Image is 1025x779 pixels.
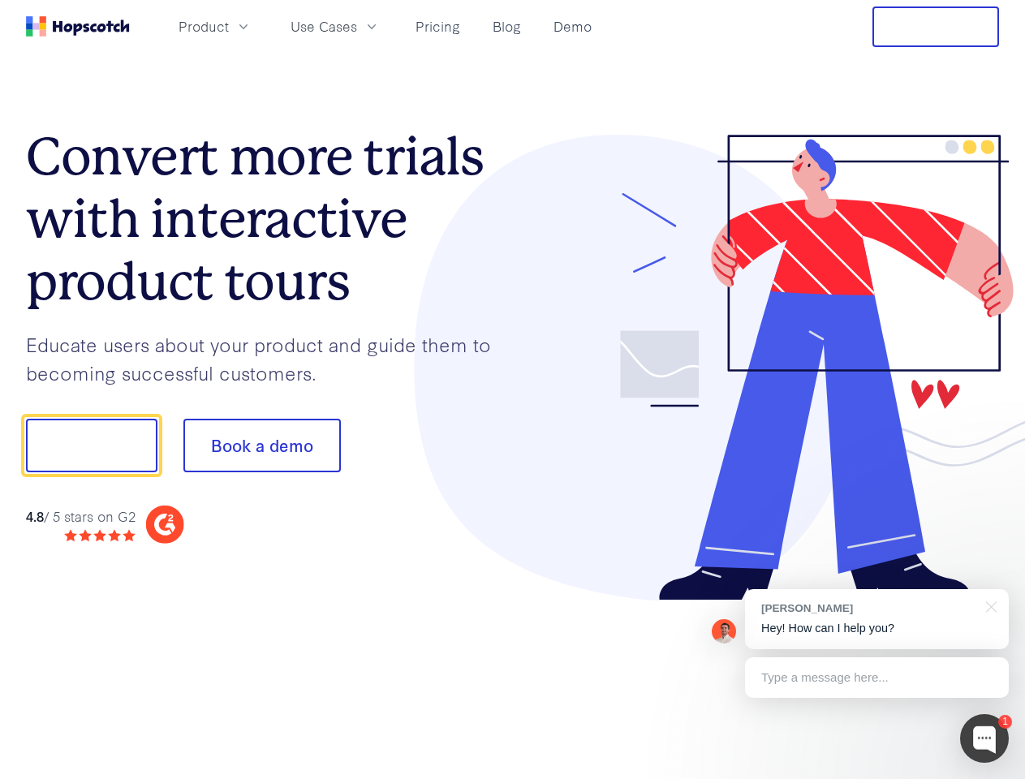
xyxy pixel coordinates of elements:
div: / 5 stars on G2 [26,506,136,527]
div: Type a message here... [745,657,1009,698]
p: Hey! How can I help you? [761,620,993,637]
a: Home [26,16,130,37]
button: Book a demo [183,419,341,472]
span: Use Cases [291,16,357,37]
div: 1 [998,715,1012,729]
a: Demo [547,13,598,40]
a: Blog [486,13,528,40]
img: Mark Spera [712,619,736,643]
a: Pricing [409,13,467,40]
button: Show me! [26,419,157,472]
button: Free Trial [872,6,999,47]
p: Educate users about your product and guide them to becoming successful customers. [26,330,513,386]
strong: 4.8 [26,506,44,525]
h1: Convert more trials with interactive product tours [26,126,513,312]
div: [PERSON_NAME] [761,600,976,616]
button: Use Cases [281,13,390,40]
button: Product [169,13,261,40]
span: Product [179,16,229,37]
